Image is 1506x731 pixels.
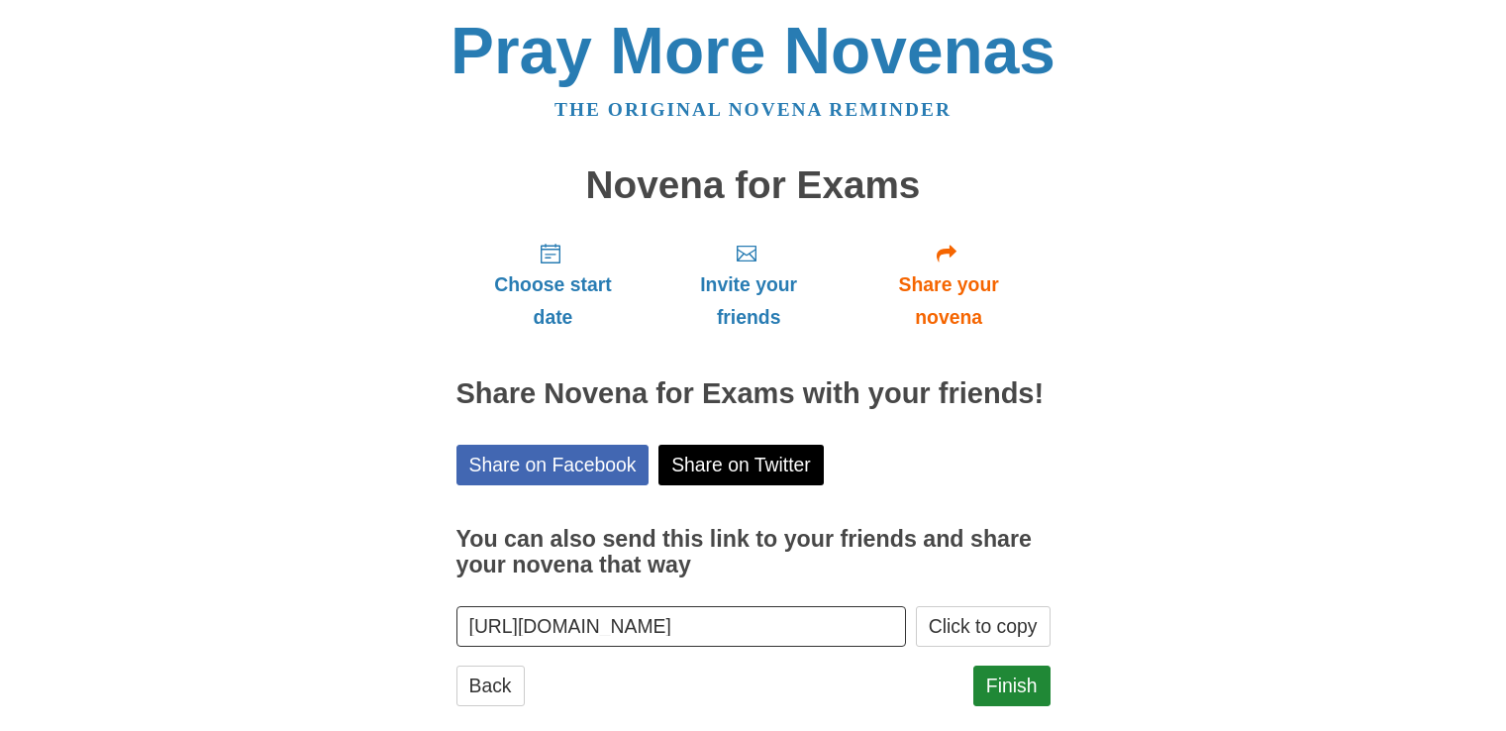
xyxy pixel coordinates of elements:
a: Share your novena [848,226,1051,344]
a: Pray More Novenas [451,14,1055,87]
a: Finish [973,666,1051,706]
a: The original novena reminder [554,99,952,120]
h1: Novena for Exams [456,164,1051,207]
a: Share on Facebook [456,445,650,485]
a: Invite your friends [650,226,847,344]
a: Back [456,666,525,706]
span: Choose start date [476,268,631,334]
h3: You can also send this link to your friends and share your novena that way [456,527,1051,577]
h2: Share Novena for Exams with your friends! [456,378,1051,410]
span: Invite your friends [669,268,827,334]
button: Click to copy [916,606,1051,647]
span: Share your novena [867,268,1031,334]
a: Share on Twitter [658,445,824,485]
a: Choose start date [456,226,651,344]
